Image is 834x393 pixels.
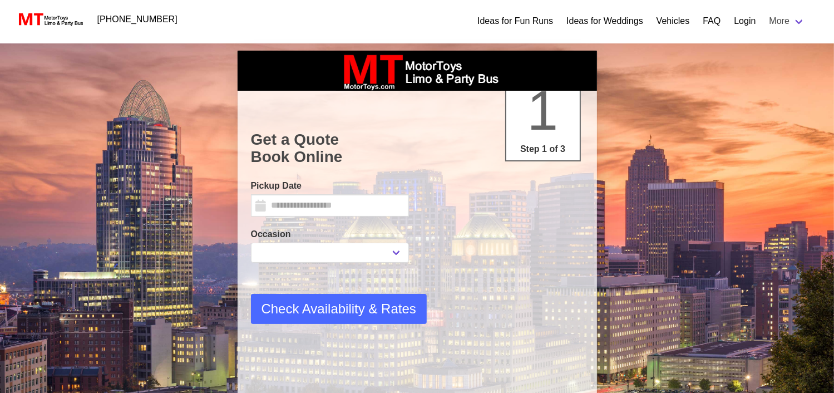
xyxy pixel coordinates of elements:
p: Step 1 of 3 [511,143,575,156]
button: Check Availability & Rates [251,294,427,324]
img: box_logo_brand.jpeg [334,51,501,91]
label: Pickup Date [251,179,409,193]
label: Occasion [251,228,409,241]
a: More [763,10,812,32]
a: [PHONE_NUMBER] [91,8,184,31]
h1: Get a Quote Book Online [251,131,584,166]
span: 1 [527,79,559,141]
a: Login [734,14,756,28]
a: Vehicles [657,14,690,28]
span: Check Availability & Rates [261,299,416,319]
a: Ideas for Weddings [566,14,643,28]
img: MotorToys Logo [16,12,84,27]
a: Ideas for Fun Runs [477,14,553,28]
a: FAQ [703,14,721,28]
